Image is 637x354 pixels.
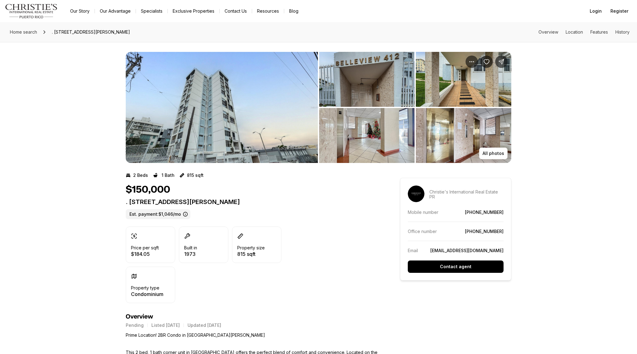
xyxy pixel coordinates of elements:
button: Property options [466,56,478,68]
span: . [STREET_ADDRESS][PERSON_NAME] [49,27,133,37]
button: View image gallery [126,52,318,163]
p: Updated [DATE] [188,323,221,328]
p: Property type [131,285,159,290]
a: Our Story [65,7,95,15]
h4: Overview [126,313,378,320]
a: [EMAIL_ADDRESS][DOMAIN_NAME] [430,248,504,253]
button: Share Property: . 412 CALLE TAPIA, BELLEVIEW CONDO, APT 204 #204 [495,56,508,68]
button: View image gallery [319,108,415,163]
button: All photos [479,148,508,159]
p: Property size [237,245,265,250]
span: Register [610,9,628,14]
img: logo [5,4,58,19]
p: Christie's International Real Estate PR [429,189,504,199]
button: View image gallery [319,52,415,107]
p: Office number [408,229,437,234]
button: View image gallery [416,108,511,163]
button: Save Property: . 412 CALLE TAPIA, BELLEVIEW CONDO, APT 204 #204 [480,56,493,68]
li: 2 of 4 [319,52,511,163]
li: 1 of 4 [126,52,318,163]
a: Blog [284,7,303,15]
p: 2 Beds [133,173,148,178]
button: Login [586,5,605,17]
a: Skip to: History [615,29,630,35]
p: Condominium [131,292,163,297]
p: Email [408,248,418,253]
p: Contact agent [440,264,471,269]
button: Register [607,5,632,17]
div: Listing Photos [126,52,511,163]
p: Built in [184,245,197,250]
a: Exclusive Properties [168,7,219,15]
a: Resources [252,7,284,15]
p: Price per sqft [131,245,159,250]
button: View image gallery [416,52,511,107]
a: Specialists [136,7,167,15]
nav: Page section menu [538,30,630,35]
label: Est. payment: $1,046/mo [126,209,190,219]
p: 1973 [184,252,197,256]
p: Listed [DATE] [151,323,180,328]
p: Mobile number [408,210,438,215]
p: 1 Bath [162,173,175,178]
a: Our Advantage [95,7,136,15]
p: All photos [483,151,504,156]
a: Home search [7,27,40,37]
p: 815 sqft [187,173,204,178]
span: Login [590,9,602,14]
p: $184.05 [131,252,159,256]
button: Contact agent [408,260,504,273]
p: Pending [126,323,144,328]
span: Home search [10,29,37,35]
p: . [STREET_ADDRESS][PERSON_NAME] [126,198,378,206]
a: Skip to: Overview [538,29,558,35]
a: [PHONE_NUMBER] [465,229,504,234]
button: Contact Us [220,7,252,15]
p: 815 sqft [237,252,265,256]
a: [PHONE_NUMBER] [465,210,504,215]
a: Skip to: Features [590,29,608,35]
a: Skip to: Location [566,29,583,35]
h1: $150,000 [126,184,170,196]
